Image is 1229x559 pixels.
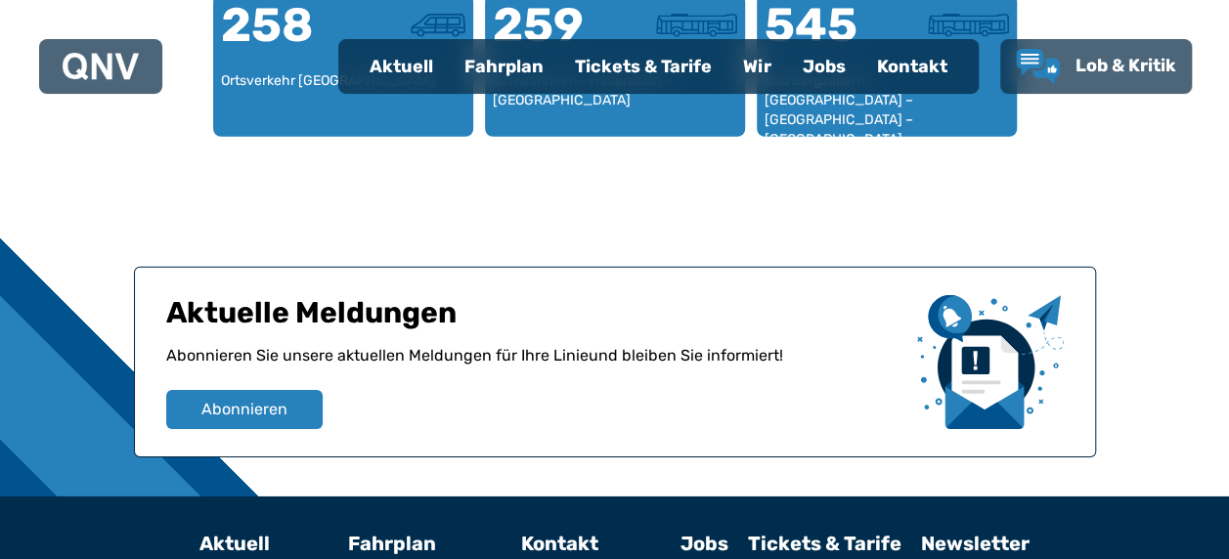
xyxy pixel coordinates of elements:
a: Kontakt [861,41,963,92]
p: Abonnieren Sie unsere aktuellen Meldungen für Ihre Linie und bleiben Sie informiert! [166,344,901,390]
a: Aktuell [199,532,270,555]
a: Aktuell [354,41,449,92]
div: 545 [765,2,887,72]
a: Jobs [787,41,861,92]
img: QNV Logo [63,53,139,80]
span: Lob & Kritik [1075,55,1176,76]
a: Newsletter [921,532,1030,555]
img: newsletter [917,295,1064,429]
button: Abonnieren [166,390,323,429]
a: Tickets & Tarife [559,41,727,92]
a: Jobs [680,532,728,555]
a: Tickets & Tarife [748,532,901,555]
div: Schwanheim – Hauenstein – [GEOGRAPHIC_DATA] [493,71,737,129]
img: Überlandbus [656,14,737,37]
a: QNV Logo [63,47,139,86]
img: Kleinbus [411,14,464,37]
span: Abonnieren [201,398,287,421]
a: Lob & Kritik [1016,49,1176,84]
div: Ortsverkehr [GEOGRAPHIC_DATA] [221,71,465,129]
a: Wir [727,41,787,92]
a: Fahrplan [449,41,559,92]
div: 258 [221,2,343,72]
img: Überlandbus [928,14,1009,37]
a: Kontakt [521,532,598,555]
div: Bad Bergzabern – [GEOGRAPHIC_DATA] – [GEOGRAPHIC_DATA] – [GEOGRAPHIC_DATA] [765,71,1009,129]
h1: Aktuelle Meldungen [166,295,901,344]
a: Fahrplan [348,532,436,555]
div: 259 [493,2,615,72]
